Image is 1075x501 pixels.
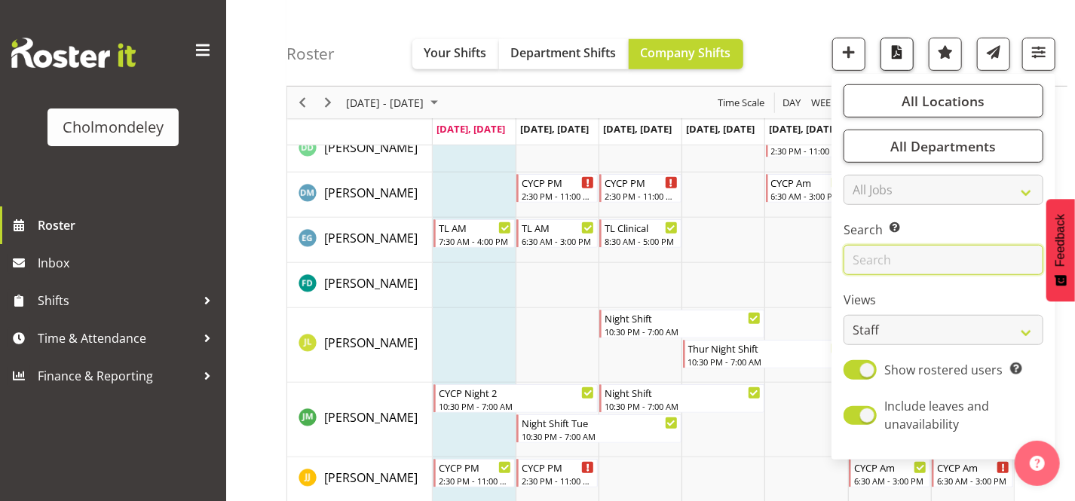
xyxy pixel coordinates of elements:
[292,93,313,112] button: Previous
[287,263,433,308] td: Flora Dean resource
[932,459,1013,487] div: Jonatan Jachowitz"s event - CYCP Am Begin From Sunday, September 14, 2025 at 6:30:00 AM GMT+12:00...
[439,400,594,412] div: 10:30 PM - 7:00 AM
[324,139,418,157] a: [PERSON_NAME]
[287,308,433,383] td: Jay Lowe resource
[412,39,499,69] button: Your Shifts
[324,274,418,292] a: [PERSON_NAME]
[937,475,1009,487] div: 6:30 AM - 3:00 PM
[324,230,418,246] span: [PERSON_NAME]
[844,245,1043,275] input: Search
[1030,456,1045,471] img: help-xxl-2.png
[781,93,802,112] span: Day
[844,221,1043,239] label: Search
[439,235,511,247] div: 7:30 AM - 4:00 PM
[436,122,505,136] span: [DATE], [DATE]
[38,365,196,387] span: Finance & Reporting
[516,174,598,203] div: Dion McCormick"s event - CYCP PM Begin From Tuesday, September 9, 2025 at 2:30:00 PM GMT+12:00 En...
[520,122,589,136] span: [DATE], [DATE]
[929,38,962,71] button: Highlight an important date within the roster.
[881,38,914,71] button: Download a PDF of the roster according to the set date range.
[599,219,681,248] div: Evie Gard"s event - TL Clinical Begin From Wednesday, September 10, 2025 at 8:30:00 AM GMT+12:00 ...
[516,219,598,248] div: Evie Gard"s event - TL AM Begin From Tuesday, September 9, 2025 at 6:30:00 AM GMT+12:00 Ends At T...
[11,38,136,68] img: Rosterit website logo
[286,45,335,63] h4: Roster
[771,175,844,190] div: CYCP Am
[780,93,804,112] button: Timeline Day
[324,409,418,426] span: [PERSON_NAME]
[605,235,677,247] div: 8:30 AM - 5:00 PM
[688,356,844,368] div: 10:30 PM - 7:00 AM
[1054,214,1067,267] span: Feedback
[324,275,418,292] span: [PERSON_NAME]
[522,430,677,442] div: 10:30 PM - 7:00 AM
[315,87,341,118] div: Next
[522,415,677,430] div: Night Shift Tue
[766,174,847,203] div: Dion McCormick"s event - CYCP Am Begin From Friday, September 12, 2025 at 6:30:00 AM GMT+12:00 En...
[686,122,755,136] span: [DATE], [DATE]
[769,122,838,136] span: [DATE], [DATE]
[605,175,677,190] div: CYCP PM
[1046,199,1075,301] button: Feedback - Show survey
[771,145,844,157] div: 2:30 PM - 11:00 PM
[885,398,990,432] span: Include leaves and unavailability
[885,362,1003,378] span: Show rostered users
[287,127,433,173] td: Dejay Davison resource
[433,384,598,413] div: Jess Marychurch"s event - CYCP Night 2 Begin From Monday, September 8, 2025 at 10:30:00 PM GMT+12...
[324,335,418,351] span: [PERSON_NAME]
[522,235,594,247] div: 6:30 AM - 3:00 PM
[605,220,677,235] div: TL Clinical
[522,220,594,235] div: TL AM
[289,87,315,118] div: Previous
[771,190,844,202] div: 6:30 AM - 3:00 PM
[324,408,418,426] a: [PERSON_NAME]
[1022,38,1055,71] button: Filter Shifts
[890,137,996,155] span: All Departments
[810,93,838,112] span: Week
[854,475,926,487] div: 6:30 AM - 3:00 PM
[439,460,511,475] div: CYCP PM
[287,173,433,218] td: Dion McCormick resource
[844,130,1043,163] button: All Departments
[605,325,760,338] div: 10:30 PM - 7:00 AM
[324,184,418,202] a: [PERSON_NAME]
[605,385,760,400] div: Night Shift
[324,469,418,486] span: [PERSON_NAME]
[716,93,766,112] span: Time Scale
[324,469,418,487] a: [PERSON_NAME]
[439,385,594,400] div: CYCP Night 2
[605,400,760,412] div: 10:30 PM - 7:00 AM
[511,44,617,61] span: Department Shifts
[287,218,433,263] td: Evie Gard resource
[605,190,677,202] div: 2:30 PM - 11:00 PM
[688,341,844,356] div: Thur Night Shift
[844,84,1043,118] button: All Locations
[977,38,1010,71] button: Send a list of all shifts for the selected filtered period to all rostered employees.
[318,93,338,112] button: Next
[38,327,196,350] span: Time & Attendance
[902,92,985,110] span: All Locations
[832,38,865,71] button: Add a new shift
[849,459,930,487] div: Jonatan Jachowitz"s event - CYCP Am Begin From Saturday, September 13, 2025 at 6:30:00 AM GMT+12:...
[424,44,487,61] span: Your Shifts
[516,459,598,487] div: Jonatan Jachowitz"s event - CYCP PM Begin From Tuesday, September 9, 2025 at 2:30:00 PM GMT+12:00...
[599,174,681,203] div: Dion McCormick"s event - CYCP PM Begin From Wednesday, September 10, 2025 at 2:30:00 PM GMT+12:00...
[324,139,418,156] span: [PERSON_NAME]
[854,460,926,475] div: CYCP Am
[844,291,1043,309] label: Views
[629,39,743,69] button: Company Shifts
[603,122,672,136] span: [DATE], [DATE]
[439,475,511,487] div: 2:30 PM - 11:00 PM
[287,383,433,457] td: Jess Marychurch resource
[715,93,767,112] button: Time Scale
[599,310,764,338] div: Jay Lowe"s event - Night Shift Begin From Wednesday, September 10, 2025 at 10:30:00 PM GMT+12:00 ...
[605,310,760,325] div: Night Shift
[641,44,731,61] span: Company Shifts
[683,340,847,368] div: Jay Lowe"s event - Thur Night Shift Begin From Thursday, September 11, 2025 at 10:30:00 PM GMT+12...
[38,289,196,312] span: Shifts
[516,414,681,443] div: Jess Marychurch"s event - Night Shift Tue Begin From Tuesday, September 9, 2025 at 10:30:00 PM GM...
[599,384,764,413] div: Jess Marychurch"s event - Night Shift Begin From Wednesday, September 10, 2025 at 10:30:00 PM GMT...
[344,93,445,112] button: September 08 - 14, 2025
[499,39,629,69] button: Department Shifts
[38,214,219,237] span: Roster
[433,459,515,487] div: Jonatan Jachowitz"s event - CYCP PM Begin From Monday, September 8, 2025 at 2:30:00 PM GMT+12:00 ...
